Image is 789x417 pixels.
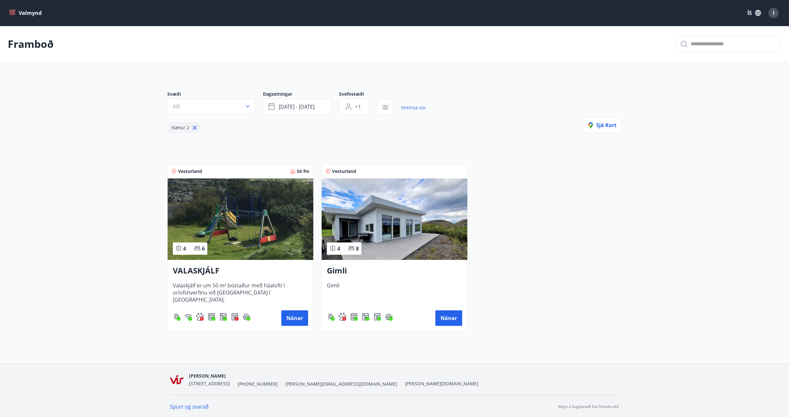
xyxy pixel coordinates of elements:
[173,282,308,303] span: Valaskjálf er um 50 m² bústaður með háalofti í orlofshverfinu við [GEOGRAPHIC_DATA] í [GEOGRAPHIC...
[202,245,205,252] span: 6
[362,313,369,321] div: Þvottavél
[170,373,184,387] img: KLdt0xK1pgQPh9arYqkAgyEgeGrLnSBJDttyfTVn.png
[405,380,478,387] a: [PERSON_NAME][DOMAIN_NAME]
[183,245,186,252] span: 4
[350,313,358,321] div: Uppþvottavél
[373,313,381,321] div: Þurrkari
[196,313,204,321] div: Gæludýr
[327,313,335,321] img: ZXjrS3QKesehq6nQAPjaRuRTI364z8ohTALB4wBr.svg
[170,403,209,410] a: Spurt og svarað
[332,168,356,175] span: Vesturland
[8,37,54,51] p: Framboð
[355,103,361,110] span: +1
[173,313,181,321] div: Gasgrill
[327,265,462,277] h3: Gimli
[588,122,617,129] span: Sjá kort
[373,313,381,321] img: hddCLTAnxqFUMr1fxmbGG8zWilo2syolR0f9UjPn.svg
[184,313,192,321] div: Þráðlaust net
[401,101,426,115] a: Hreinsa síu
[173,313,181,321] img: ZXjrS3QKesehq6nQAPjaRuRTI364z8ohTALB4wBr.svg
[339,91,377,99] span: Svefnstæði
[243,313,250,321] div: Heitur pottur
[238,381,278,387] span: [PHONE_NUMBER]
[322,178,467,260] img: Paella dish
[773,9,774,16] span: I
[338,313,346,321] img: pxcaIm5dSOV3FS4whs1soiYWTwFQvksT25a9J10C.svg
[263,91,339,99] span: Dagsetningar
[219,313,227,321] img: Dl16BY4EX9PAW649lg1C3oBuIaAsR6QVDQBO2cTm.svg
[385,313,393,321] div: Heitur pottur
[171,124,189,131] span: Nætur 2
[356,245,359,252] span: 8
[196,313,204,321] img: pxcaIm5dSOV3FS4whs1soiYWTwFQvksT25a9J10C.svg
[327,282,462,303] span: Gimli
[558,404,619,410] p: Keyrt á hugbúnaði frá Dorado ehf.
[281,310,308,326] button: Nánar
[173,103,181,110] span: Allt
[263,99,331,115] button: [DATE] - [DATE]
[189,380,230,387] span: [STREET_ADDRESS]
[208,313,215,321] img: 7hj2GulIrg6h11dFIpsIzg8Ak2vZaScVwTihwv8g.svg
[243,313,250,321] img: h89QDIuHlAdpqTriuIvuEWkTH976fOgBEOOeu1mi.svg
[231,313,239,321] img: hddCLTAnxqFUMr1fxmbGG8zWilo2syolR0f9UjPn.svg
[285,381,397,387] span: [PERSON_NAME][EMAIL_ADDRESS][DOMAIN_NAME]
[337,245,340,252] span: 4
[744,7,764,19] button: ÍS
[350,313,358,321] img: 7hj2GulIrg6h11dFIpsIzg8Ak2vZaScVwTihwv8g.svg
[167,91,263,99] span: Svæði
[167,99,255,114] button: Allt
[173,265,308,277] h3: VALASKJÁLF
[338,313,346,321] div: Gæludýr
[8,7,44,19] button: menu
[339,99,369,115] button: +1
[435,310,462,326] button: Nánar
[168,178,313,260] img: Paella dish
[167,123,200,133] div: Nætur 2
[208,313,215,321] div: Uppþvottavél
[766,5,781,21] button: I
[385,313,393,321] img: h89QDIuHlAdpqTriuIvuEWkTH976fOgBEOOeu1mi.svg
[219,313,227,321] div: Þvottavél
[189,373,226,379] span: [PERSON_NAME]
[362,313,369,321] img: Dl16BY4EX9PAW649lg1C3oBuIaAsR6QVDQBO2cTm.svg
[184,313,192,321] img: HJRyFFsYp6qjeUYhR4dAD8CaCEsnIFYZ05miwXoh.svg
[297,168,309,175] span: 50 fm
[583,117,622,133] button: Sjá kort
[178,168,202,175] span: Vesturland
[279,103,315,110] span: [DATE] - [DATE]
[327,313,335,321] div: Gasgrill
[231,313,239,321] div: Þurrkari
